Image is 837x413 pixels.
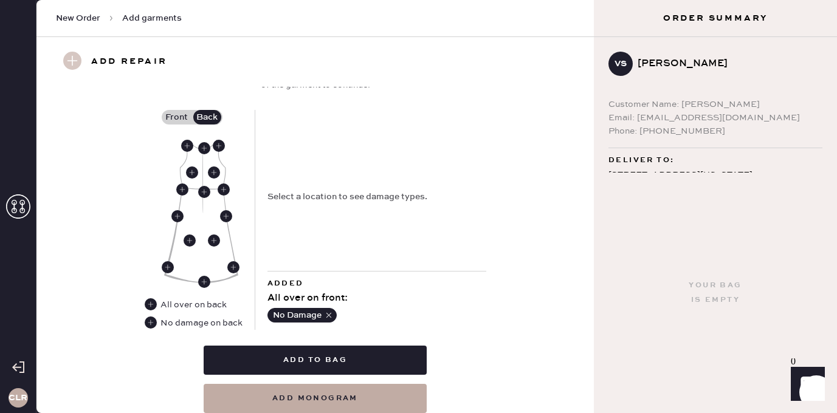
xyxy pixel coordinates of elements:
td: 928814 [39,221,106,237]
div: Back Center Neckline [198,142,210,154]
div: No damage on back [145,316,243,330]
h3: Vs [615,60,627,68]
div: Back Left Waistband [176,183,188,196]
div: Your bag is empty [689,278,742,307]
h3: Order Summary [594,12,837,24]
div: Back Left Shoulder [181,140,193,152]
div: Email: [EMAIL_ADDRESS][DOMAIN_NAME] [608,111,822,125]
span: New Order [56,12,100,24]
div: Packing slip [39,81,796,96]
button: Add to bag [204,346,427,375]
div: Back Left Side Seam [162,261,174,273]
div: Back Center Hem [198,276,210,288]
div: Back Left Body [186,166,198,179]
button: No Damage [267,308,337,323]
h3: CLR [9,394,27,402]
div: All over on front : [267,291,486,305]
div: Back Right Side Seam [220,210,232,222]
th: Description [106,205,754,221]
div: All over on back [145,298,228,312]
div: Order # 82113 [39,96,796,111]
div: Customer Name: [PERSON_NAME] [608,98,822,111]
div: Shipment #106505 [39,362,796,377]
img: logo [399,281,436,317]
div: Back Right Shoulder [213,140,225,152]
img: logo [399,15,436,51]
div: [PERSON_NAME] [638,56,813,71]
div: Back Center Waistband [198,186,210,198]
div: Added [267,276,486,291]
div: Back Left Side Seam [171,210,184,222]
div: Back Right Skirt Body [208,234,220,247]
div: Back Right Body [208,166,220,179]
div: Select a location to see damage types. [267,190,427,203]
span: Deliver to: [608,153,674,168]
td: Outerwear - Reformation - [PERSON_NAME] Crew Cardigan Navy - Size: S [106,221,754,237]
div: All over on back [160,298,227,312]
button: add monogram [204,384,427,413]
div: No damage on back [160,316,243,330]
div: Back Right Side Seam [227,261,239,273]
label: Back [192,110,222,125]
span: Add garments [122,12,182,24]
label: Front [162,110,192,125]
div: [STREET_ADDRESS][US_STATE] unit 1105 [PERSON_NAME] , NJ 07628 [608,168,822,214]
div: Back Left Skirt Body [184,234,196,247]
div: Back Right Waistband [218,183,230,196]
div: Shipment Summary [39,347,796,362]
div: # 60557 [PERSON_NAME] [PERSON_NAME] [EMAIL_ADDRESS][DOMAIN_NAME] [39,143,796,187]
div: Customer information [39,129,796,143]
img: Garment image [164,140,238,283]
div: Reformation Customer Love [39,377,796,391]
th: ID [39,205,106,221]
td: 1 [754,221,796,237]
img: Logo [373,240,463,250]
div: Phone: [PHONE_NUMBER] [608,125,822,138]
iframe: Front Chat [779,358,832,411]
h3: Add repair [91,52,167,72]
th: QTY [754,205,796,221]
